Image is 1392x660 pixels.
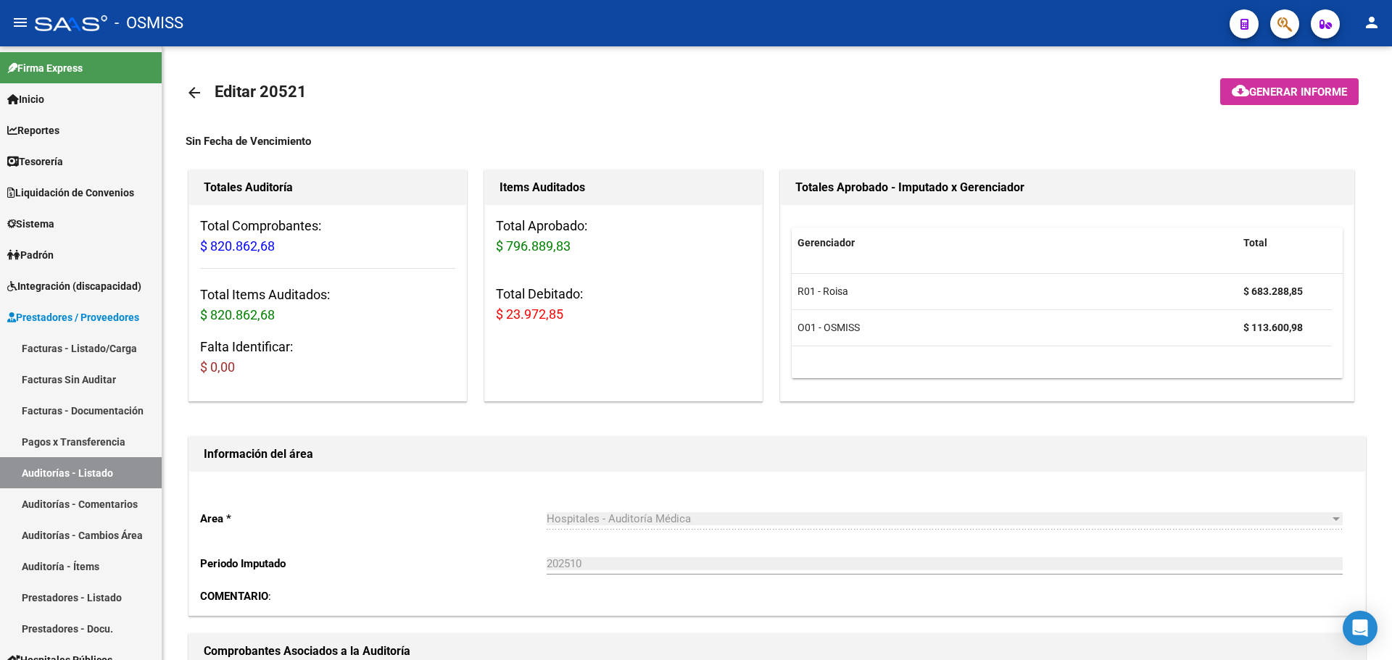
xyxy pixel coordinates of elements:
span: Liquidación de Convenios [7,185,134,201]
span: $ 23.972,85 [496,306,563,322]
div: Sin Fecha de Vencimiento [186,133,1369,149]
span: R01 - Roisa [797,285,848,297]
mat-icon: cloud_download [1232,82,1249,99]
h3: Total Aprobado: [496,216,751,256]
span: Editar 20521 [215,83,307,101]
h3: Total Comprobantes: [200,216,455,256]
div: Open Intercom Messenger [1343,611,1377,646]
span: O01 - OSMISS [797,322,860,333]
span: Tesorería [7,154,63,170]
h3: Falta Identificar: [200,337,455,377]
h1: Totales Auditoría [204,176,452,199]
span: Generar informe [1249,85,1347,99]
span: $ 820.862,68 [200,307,275,322]
mat-icon: menu [12,14,29,31]
span: Gerenciador [797,237,855,248]
strong: COMENTARIO [200,590,268,603]
strong: $ 113.600,98 [1243,322,1303,333]
datatable-header-cell: Total [1238,227,1332,259]
span: $ 796.889,83 [496,238,571,254]
h3: Total Items Auditados: [200,285,455,325]
span: Integración (discapacidad) [7,278,141,294]
span: Sistema [7,216,54,232]
span: Firma Express [7,60,83,76]
span: Inicio [7,91,44,107]
span: Hospitales - Auditoría Médica [547,512,691,525]
h1: Totales Aprobado - Imputado x Gerenciador [795,176,1339,199]
span: $ 820.862,68 [200,238,275,254]
mat-icon: person [1363,14,1380,31]
span: : [200,590,271,603]
span: Reportes [7,122,59,138]
h1: Items Auditados [500,176,747,199]
span: Padrón [7,247,54,263]
span: $ 0,00 [200,359,235,375]
mat-icon: arrow_back [186,84,203,101]
span: Prestadores / Proveedores [7,309,139,325]
h1: Información del área [204,443,1351,466]
datatable-header-cell: Gerenciador [792,227,1238,259]
span: Total [1243,237,1267,248]
p: Periodo Imputado [200,556,547,572]
button: Generar informe [1220,78,1359,105]
p: Area * [200,511,547,527]
strong: $ 683.288,85 [1243,285,1303,297]
span: - OSMISS [115,7,183,39]
h3: Total Debitado: [496,284,751,325]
